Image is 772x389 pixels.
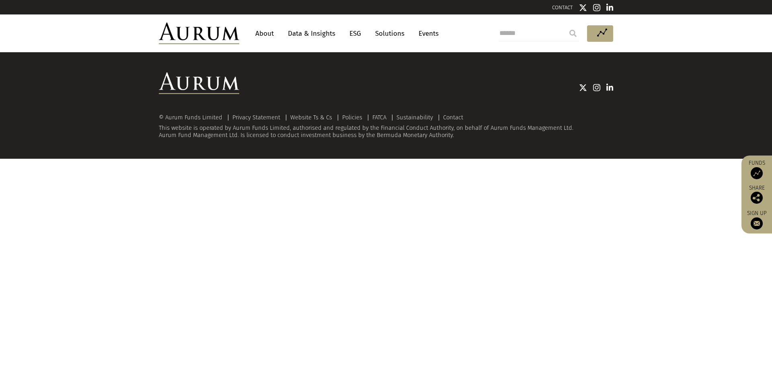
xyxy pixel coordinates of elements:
a: Solutions [371,26,409,41]
a: Events [415,26,439,41]
img: Linkedin icon [606,4,614,12]
a: About [251,26,278,41]
img: Aurum Logo [159,72,239,94]
a: Contact [443,114,463,121]
a: Privacy Statement [232,114,280,121]
a: Data & Insights [284,26,339,41]
img: Instagram icon [593,4,600,12]
img: Instagram icon [593,84,600,92]
a: ESG [345,26,365,41]
div: This website is operated by Aurum Funds Limited, authorised and regulated by the Financial Conduc... [159,114,613,139]
img: Twitter icon [579,4,587,12]
img: Aurum [159,23,239,44]
a: Policies [342,114,362,121]
img: Linkedin icon [606,84,614,92]
img: Twitter icon [579,84,587,92]
a: FATCA [372,114,386,121]
a: CONTACT [552,4,573,10]
a: Website Ts & Cs [290,114,332,121]
input: Submit [565,25,581,41]
a: Sustainability [396,114,433,121]
div: © Aurum Funds Limited [159,115,226,121]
